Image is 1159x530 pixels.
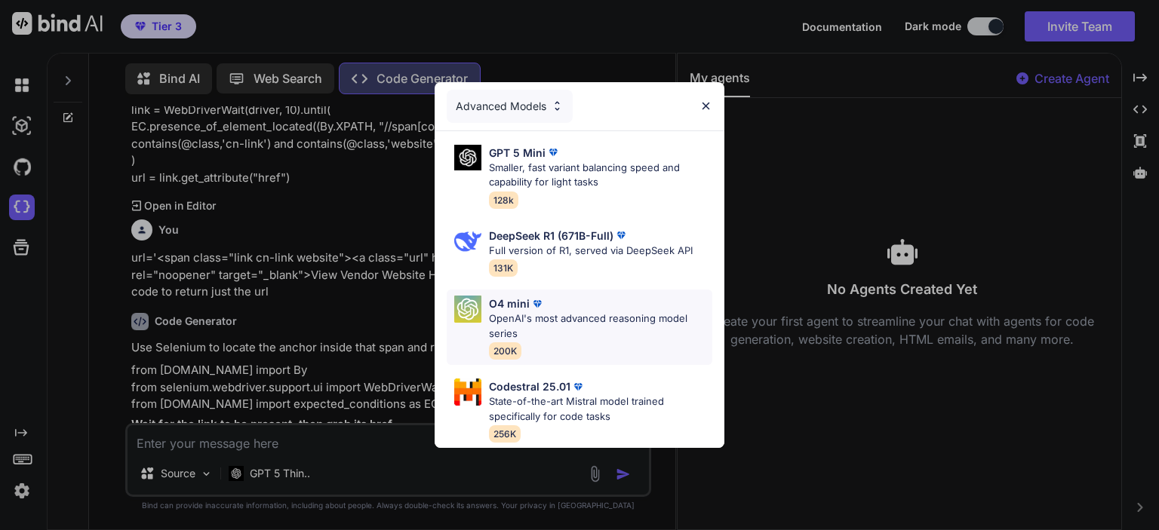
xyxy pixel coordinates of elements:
span: 128k [489,191,518,209]
img: Pick Models [454,296,481,323]
img: premium [613,228,629,243]
p: O4 mini [489,296,530,311]
img: Pick Models [454,145,481,171]
p: State-of-the-art Mistral model trained specifically for code tasks [489,394,712,424]
img: Pick Models [454,228,481,255]
span: 131K [489,259,518,277]
div: Advanced Models [447,90,573,123]
p: Smaller, fast variant balancing speed and capability for light tasks [489,161,712,190]
img: premium [546,145,561,160]
p: Codestral 25.01 [489,378,570,394]
p: GPT 5 Mini [489,145,546,161]
img: close [699,100,712,112]
span: 200K [489,342,521,360]
p: Full version of R1, served via DeepSeek API [489,244,693,259]
img: Pick Models [454,378,481,406]
p: DeepSeek R1 (671B-Full) [489,228,613,244]
img: Pick Models [551,100,564,112]
img: premium [530,296,545,311]
span: 256K [489,425,521,443]
img: premium [570,379,586,394]
p: OpenAI's most advanced reasoning model series [489,311,712,341]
